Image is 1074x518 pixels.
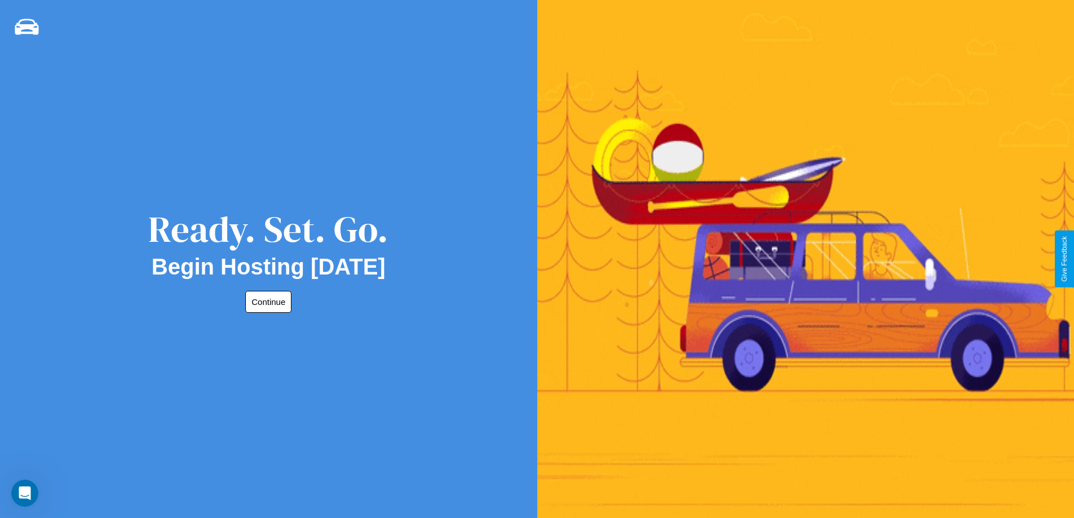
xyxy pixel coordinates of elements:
[245,291,291,313] button: Continue
[1060,236,1068,282] div: Give Feedback
[148,204,388,254] div: Ready. Set. Go.
[11,480,38,507] iframe: Intercom live chat
[152,254,386,280] h2: Begin Hosting [DATE]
